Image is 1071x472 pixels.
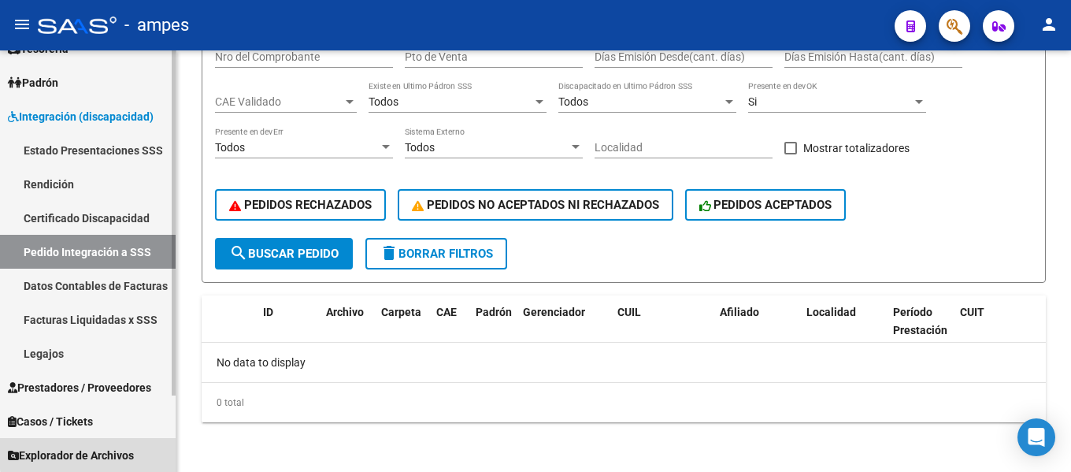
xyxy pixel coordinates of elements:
span: Todos [369,95,398,108]
span: Afiliado [720,306,759,318]
span: ID [263,306,273,318]
span: PEDIDOS ACEPTADOS [699,198,832,212]
div: Open Intercom Messenger [1017,418,1055,456]
span: Casos / Tickets [8,413,93,430]
datatable-header-cell: Carpeta [375,295,430,365]
span: Explorador de Archivos [8,447,134,464]
button: PEDIDOS ACEPTADOS [685,189,847,221]
mat-icon: delete [380,243,398,262]
span: PEDIDOS RECHAZADOS [229,198,372,212]
datatable-header-cell: Afiliado [713,295,800,365]
mat-icon: search [229,243,248,262]
span: Período Prestación [893,306,947,336]
div: No data to display [202,343,1046,382]
span: Si [748,95,757,108]
span: Localidad [806,306,856,318]
button: Borrar Filtros [365,238,507,269]
span: Gerenciador [523,306,585,318]
span: Integración (discapacidad) [8,108,154,125]
span: Carpeta [381,306,421,318]
span: PEDIDOS NO ACEPTADOS NI RECHAZADOS [412,198,659,212]
span: Buscar Pedido [229,247,339,261]
span: Mostrar totalizadores [803,139,910,158]
span: Padrón [476,306,512,318]
datatable-header-cell: CUIL [611,295,713,365]
span: Padrón [8,74,58,91]
span: CAE [436,306,457,318]
button: PEDIDOS NO ACEPTADOS NI RECHAZADOS [398,189,673,221]
button: PEDIDOS RECHAZADOS [215,189,386,221]
datatable-header-cell: Localidad [800,295,887,365]
span: Todos [405,141,435,154]
span: CUIL [617,306,641,318]
mat-icon: person [1039,15,1058,34]
datatable-header-cell: Padrón [469,295,517,365]
mat-icon: menu [13,15,31,34]
span: Borrar Filtros [380,247,493,261]
span: - ampes [124,8,189,43]
datatable-header-cell: CAE [430,295,469,365]
span: CAE Validado [215,95,343,109]
span: Archivo [326,306,364,318]
datatable-header-cell: ID [257,295,320,365]
datatable-header-cell: Archivo [320,295,375,365]
span: CUIT [960,306,984,318]
datatable-header-cell: Gerenciador [517,295,611,365]
span: Prestadores / Proveedores [8,379,151,396]
div: 0 total [202,383,1046,422]
span: Todos [558,95,588,108]
button: Buscar Pedido [215,238,353,269]
span: Todos [215,141,245,154]
datatable-header-cell: CUIT [954,295,1056,365]
datatable-header-cell: Período Prestación [887,295,954,365]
